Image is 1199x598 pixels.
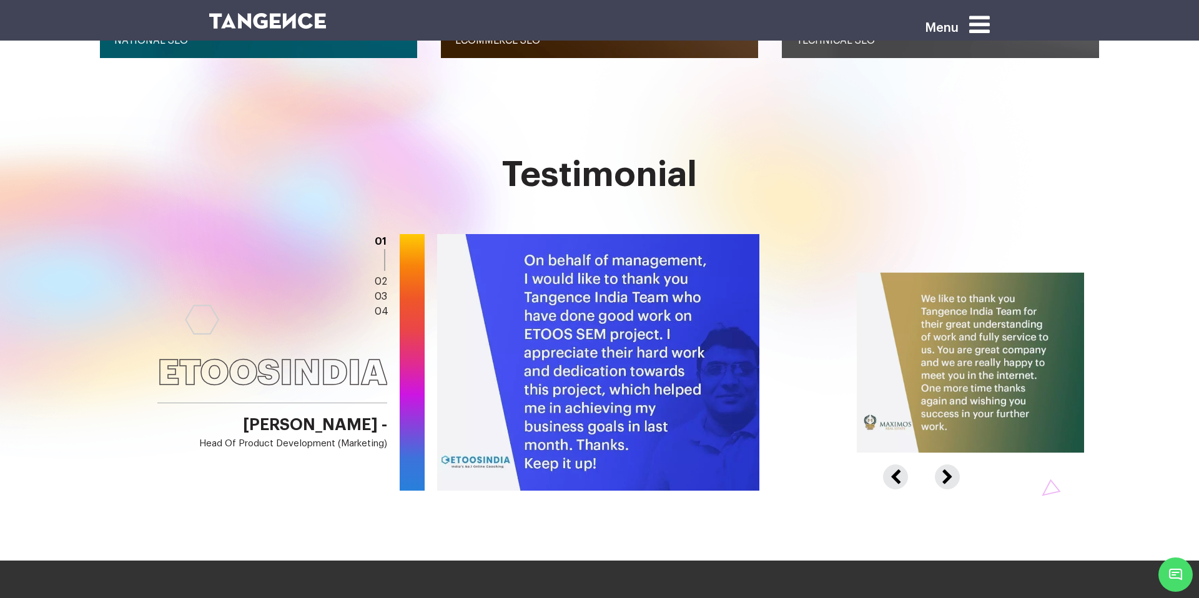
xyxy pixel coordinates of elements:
span: National SEO [114,36,188,46]
h2: Testimonial [209,155,990,194]
h2: ETOOSINDIA [157,354,387,403]
a: 04 [375,306,388,316]
span: Head of Product Development (Marketing) [157,438,387,450]
h5: [PERSON_NAME] - [157,413,387,450]
span: Chat Widget [1158,557,1193,592]
button: Previous [883,464,924,476]
a: 02 [375,277,387,287]
img: logo SVG [209,13,326,29]
button: Next [935,464,957,476]
a: 03 [375,292,387,301]
a: 01 [375,237,387,247]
